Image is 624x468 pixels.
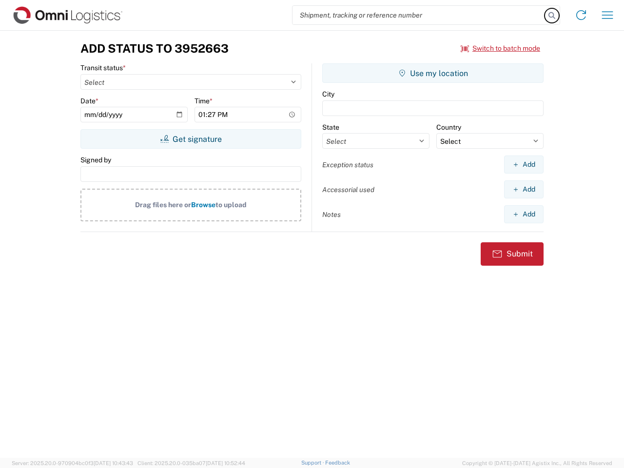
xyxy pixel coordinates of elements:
[325,460,350,466] a: Feedback
[322,90,334,98] label: City
[462,459,612,468] span: Copyright © [DATE]-[DATE] Agistix Inc., All Rights Reserved
[135,201,191,209] span: Drag files here or
[504,205,544,223] button: Add
[322,160,373,169] label: Exception status
[322,123,339,132] label: State
[504,180,544,198] button: Add
[80,129,301,149] button: Get signature
[322,63,544,83] button: Use my location
[322,210,341,219] label: Notes
[195,97,213,105] label: Time
[80,41,229,56] h3: Add Status to 3952663
[80,156,111,164] label: Signed by
[80,63,126,72] label: Transit status
[481,242,544,266] button: Submit
[292,6,545,24] input: Shipment, tracking or reference number
[215,201,247,209] span: to upload
[191,201,215,209] span: Browse
[322,185,374,194] label: Accessorial used
[504,156,544,174] button: Add
[461,40,540,57] button: Switch to batch mode
[12,460,133,466] span: Server: 2025.20.0-970904bc0f3
[94,460,133,466] span: [DATE] 10:43:43
[436,123,461,132] label: Country
[80,97,98,105] label: Date
[206,460,245,466] span: [DATE] 10:52:44
[137,460,245,466] span: Client: 2025.20.0-035ba07
[301,460,326,466] a: Support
